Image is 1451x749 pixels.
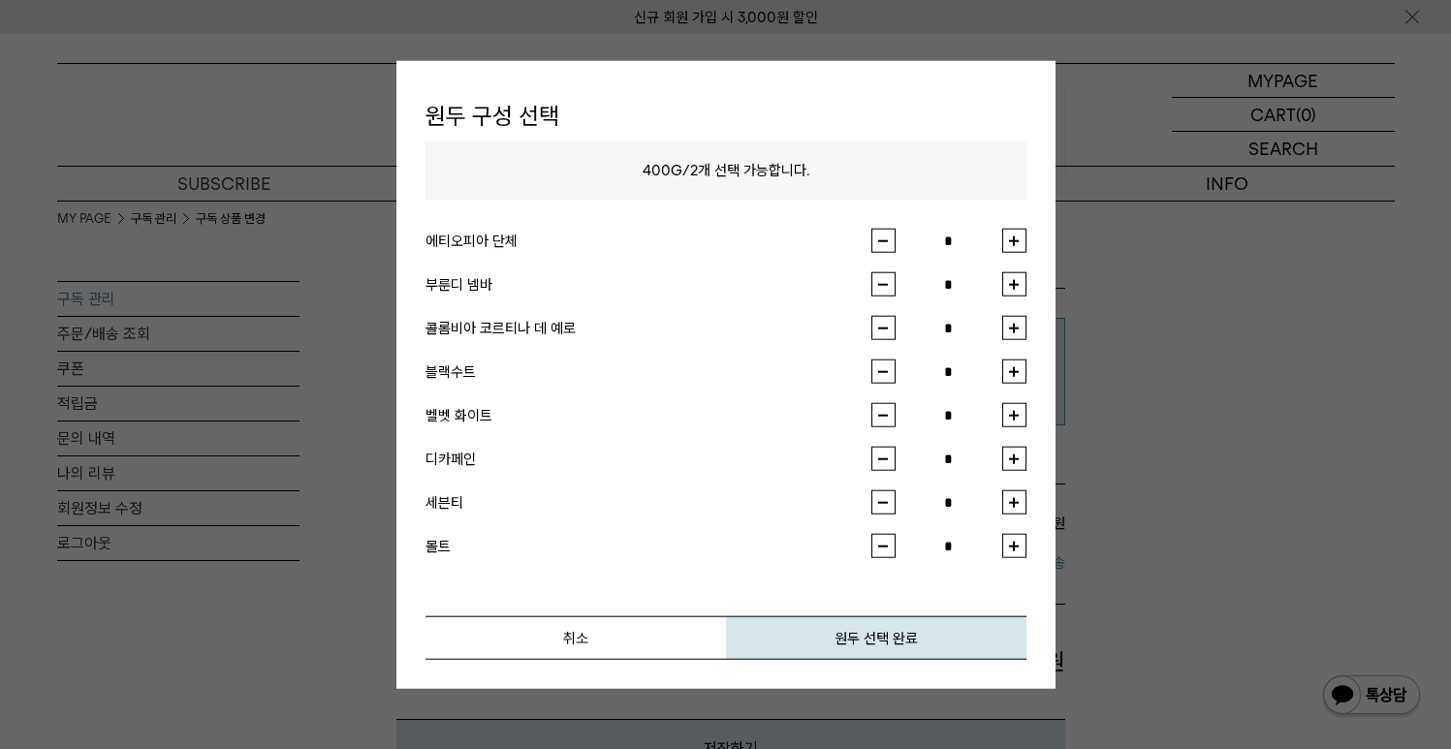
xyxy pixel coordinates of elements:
div: 벨벳 화이트 [426,403,871,426]
div: 세븐티 [426,490,871,514]
div: 디카페인 [426,447,871,470]
h1: 원두 구성 선택 [426,89,1026,141]
p: / 개 선택 가능합니다. [426,141,1026,200]
span: 2 [690,162,698,179]
div: 에티오피아 단체 [426,229,871,252]
button: 취소 [426,616,726,660]
span: 400G [643,162,682,179]
button: 원두 선택 완료 [726,616,1026,660]
div: 블랙수트 [426,359,871,383]
div: 콜롬비아 코르티나 데 예로 [426,316,871,339]
div: 부룬디 넴바 [426,272,871,296]
div: 몰트 [426,534,871,557]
